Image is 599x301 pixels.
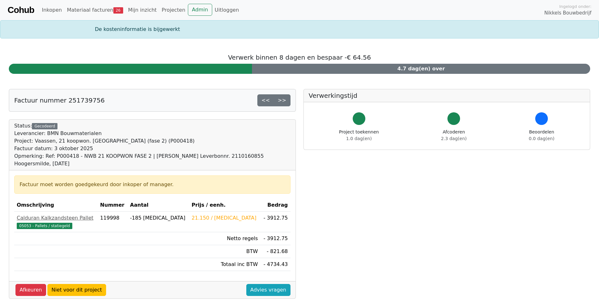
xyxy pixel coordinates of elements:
div: Afcoderen [441,129,467,142]
span: 2.3 dag(en) [441,136,467,141]
a: Admin [188,4,212,16]
div: Factuur datum: 3 oktober 2025 [14,145,291,152]
td: - 821.68 [261,245,291,258]
a: << [257,94,274,106]
span: 0.0 dag(en) [529,136,554,141]
span: 05053 - Pallets / statiegeld [17,223,72,229]
div: -185 [MEDICAL_DATA] [130,214,187,222]
div: Project: Vaassen, 21 koopwon. [GEOGRAPHIC_DATA] (fase 2) (P000418) [14,137,291,145]
a: Uitloggen [212,4,242,16]
td: - 3912.75 [261,232,291,245]
h5: Verwerk binnen 8 dagen en bespaar -€ 64.56 [9,54,590,61]
div: Factuur moet worden goedgekeurd door inkoper of manager. [20,181,285,188]
a: Advies vragen [246,284,291,296]
td: - 4734.43 [261,258,291,271]
h5: Verwerkingstijd [309,92,585,99]
th: Aantal [128,199,189,212]
div: Gecodeerd [32,123,57,129]
th: Bedrag [261,199,291,212]
th: Prijs / eenh. [189,199,261,212]
td: Totaal inc BTW [189,258,261,271]
span: Ingelogd onder: [559,3,591,9]
a: Materiaal facturen26 [64,4,126,16]
div: Beoordelen [529,129,554,142]
div: 21.150 / [MEDICAL_DATA] [192,214,258,222]
th: Omschrijving [14,199,98,212]
span: 26 [113,7,123,14]
th: Nummer [98,199,128,212]
td: - 3912.75 [261,212,291,232]
a: Inkopen [39,4,64,16]
a: Cohub [8,3,34,18]
div: Opmerking: Ref: P000418 - NWB 21 KOOPWON FASE 2 | [PERSON_NAME] Leverbonnr. 2110160855 Hoogersmil... [14,152,291,168]
span: Nikkels Bouwbedrijf [544,9,591,17]
a: Niet voor dit project [47,284,106,296]
a: >> [274,94,291,106]
span: 1.0 dag(en) [346,136,372,141]
td: Netto regels [189,232,261,245]
div: Leverancier: BMN Bouwmaterialen [14,130,291,137]
div: Calduran Kalkzandsteen Pallet [17,214,95,222]
div: De kosteninformatie is bijgewerkt [91,26,508,33]
div: Project toekennen [339,129,379,142]
a: Projecten [159,4,188,16]
a: Afkeuren [15,284,46,296]
div: Status: [14,122,291,168]
td: 119998 [98,212,128,232]
div: 4.7 dag(en) over [252,64,590,74]
a: Mijn inzicht [126,4,159,16]
td: BTW [189,245,261,258]
h5: Factuur nummer 251739756 [14,97,105,104]
a: Calduran Kalkzandsteen Pallet05053 - Pallets / statiegeld [17,214,95,229]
